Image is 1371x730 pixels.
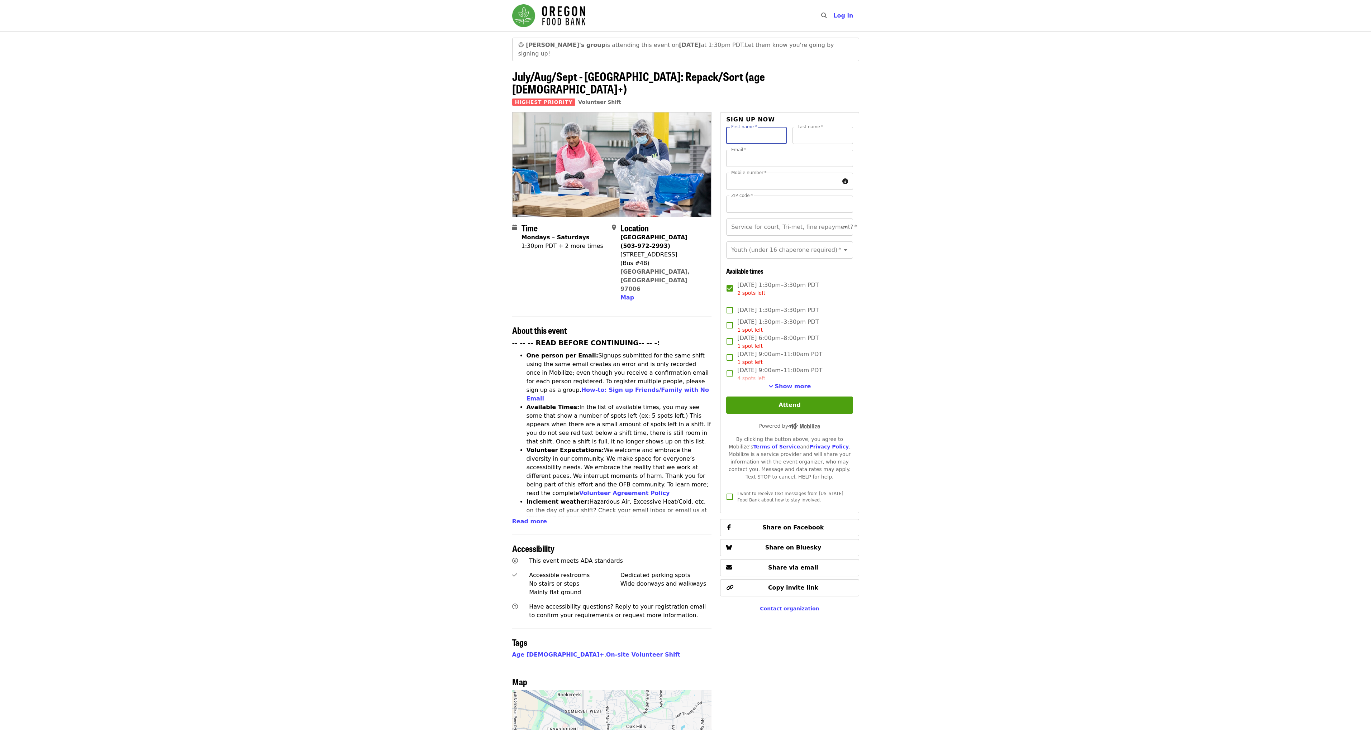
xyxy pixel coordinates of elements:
input: First name [726,127,787,144]
img: July/Aug/Sept - Beaverton: Repack/Sort (age 10+) organized by Oregon Food Bank [513,112,711,216]
a: How-to: Sign up Friends/Family with No Email [527,386,709,402]
span: [DATE] 1:30pm–3:30pm PDT [737,306,819,314]
img: Powered by Mobilize [788,423,820,429]
span: Sign up now [726,116,775,123]
span: 1 spot left [737,343,763,349]
strong: Inclement weather: [527,498,590,505]
li: Signups submitted for the same shift using the same email creates an error and is only recorded o... [527,351,712,403]
li: We welcome and embrace the diversity in our community. We make space for everyone’s accessibility... [527,446,712,498]
button: Open [841,245,851,255]
span: 1 spot left [737,327,763,333]
li: Hazardous Air, Excessive Heat/Cold, etc. on the day of your shift? Check your email inbox or emai... [527,498,712,541]
span: Map [512,675,527,688]
span: Available times [726,266,763,275]
span: is attending this event on at 1:30pm PDT. [526,42,745,48]
button: Map [620,293,634,302]
a: Age [DEMOGRAPHIC_DATA]+ [512,651,604,658]
label: Email [731,148,746,152]
span: Read more [512,518,547,525]
span: Share on Bluesky [765,544,822,551]
label: Mobile number [731,171,766,175]
span: I want to receive text messages from [US_STATE] Food Bank about how to stay involved. [737,491,843,503]
span: [DATE] 9:00am–11:00am PDT [737,350,822,366]
span: Share on Facebook [762,524,824,531]
a: Terms of Service [753,444,800,450]
span: About this event [512,324,567,336]
span: [DATE] 9:00am–11:00am PDT [737,366,822,382]
button: Open [841,222,851,232]
a: Volunteer Agreement Policy [579,490,670,496]
strong: Available Times: [527,404,580,410]
a: On-site Volunteer Shift [606,651,680,658]
span: [DATE] 1:30pm–3:30pm PDT [737,318,819,334]
strong: Volunteer Expectations: [527,447,604,453]
span: Powered by [759,423,820,429]
i: question-circle icon [512,603,518,610]
button: Log in [828,9,859,23]
span: , [512,651,606,658]
span: grinning face emoji [518,42,524,48]
div: 1:30pm PDT + 2 more times [522,242,603,250]
strong: [GEOGRAPHIC_DATA] (503-972-2993) [620,234,687,249]
div: No stairs or steps [529,580,620,588]
span: Map [620,294,634,301]
span: Highest Priority [512,99,576,106]
span: Have accessibility questions? Reply to your registration email to confirm your requirements or re... [529,603,706,619]
span: Tags [512,636,527,648]
label: Last name [798,125,823,129]
span: 4 spots left [737,375,765,381]
div: Dedicated parking spots [620,571,712,580]
img: Oregon Food Bank - Home [512,4,585,27]
i: calendar icon [512,224,517,231]
strong: [DATE] [679,42,701,48]
span: Time [522,221,538,234]
strong: One person per Email: [527,352,599,359]
span: 2 spots left [737,290,765,296]
i: map-marker-alt icon [612,224,616,231]
span: Log in [833,12,853,19]
a: Privacy Policy [809,444,849,450]
strong: [PERSON_NAME]'s group [526,42,605,48]
input: ZIP code [726,196,853,213]
div: Wide doorways and walkways [620,580,712,588]
div: [STREET_ADDRESS] [620,250,706,259]
span: [DATE] 1:30pm–3:30pm PDT [737,281,819,297]
label: ZIP code [731,193,753,198]
i: circle-info icon [842,178,848,185]
span: Accessibility [512,542,554,554]
button: Attend [726,397,853,414]
input: Email [726,150,853,167]
button: Share on Facebook [720,519,859,536]
i: search icon [821,12,827,19]
label: First name [731,125,757,129]
span: Copy invite link [768,584,818,591]
li: In the list of available times, you may see some that show a number of spots left (ex: 5 spots le... [527,403,712,446]
span: This event meets ADA standards [529,557,623,564]
a: Contact organization [760,606,819,611]
span: 1 spot left [737,359,763,365]
span: Show more [775,383,811,390]
div: By clicking the button above, you agree to Mobilize's and . Mobilize is a service provider and wi... [726,436,853,481]
button: Share via email [720,559,859,576]
div: Accessible restrooms [529,571,620,580]
i: check icon [512,572,517,578]
div: Mainly flat ground [529,588,620,597]
span: [DATE] 6:00pm–8:00pm PDT [737,334,819,350]
span: Location [620,221,649,234]
div: (Bus #48) [620,259,706,268]
a: Volunteer Shift [578,99,621,105]
span: Share via email [768,564,818,571]
span: July/Aug/Sept - [GEOGRAPHIC_DATA]: Repack/Sort (age [DEMOGRAPHIC_DATA]+) [512,68,765,97]
strong: -- -- -- READ BEFORE CONTINUING-- -- -: [512,339,660,347]
button: Copy invite link [720,579,859,596]
button: See more timeslots [768,382,811,391]
strong: Mondays – Saturdays [522,234,590,241]
a: [GEOGRAPHIC_DATA], [GEOGRAPHIC_DATA] 97006 [620,268,690,292]
button: Share on Bluesky [720,539,859,556]
button: Read more [512,517,547,526]
input: Mobile number [726,173,839,190]
i: universal-access icon [512,557,518,564]
input: Last name [792,127,853,144]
